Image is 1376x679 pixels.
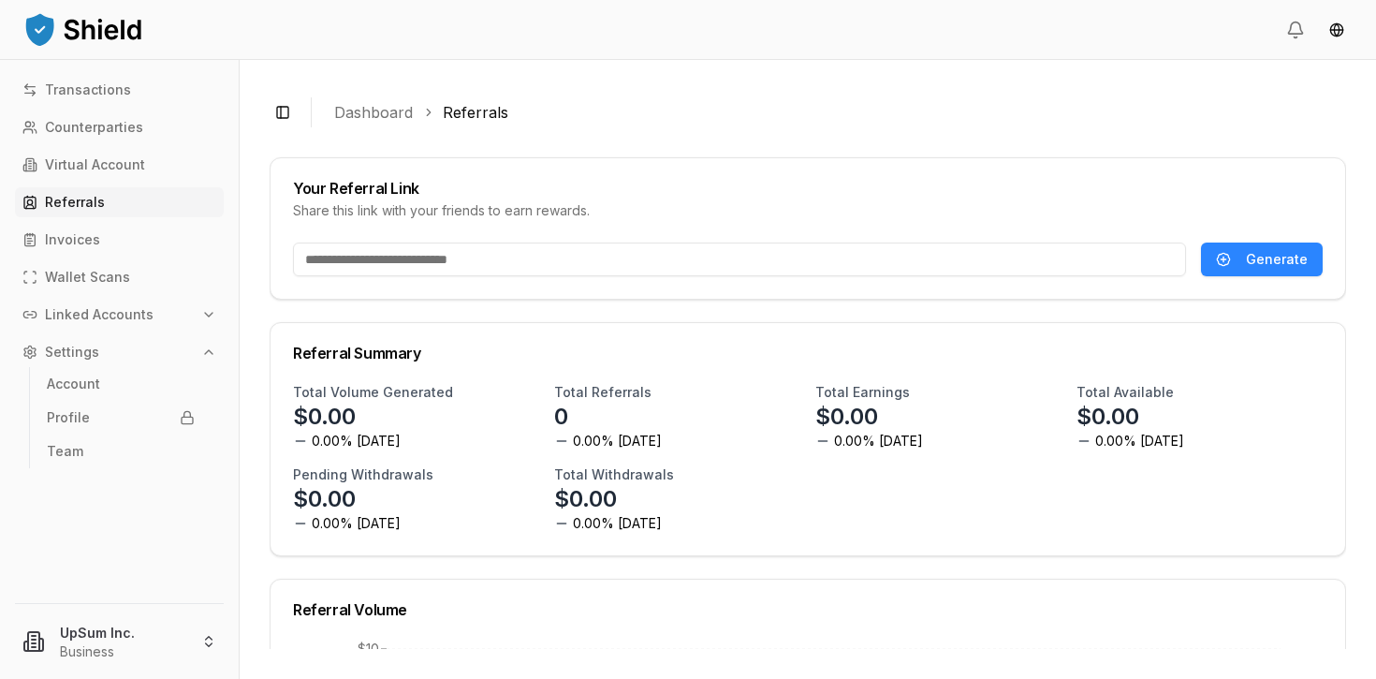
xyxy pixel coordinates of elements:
a: Referrals [443,101,508,124]
p: $0.00 [815,402,878,432]
a: Transactions [15,75,224,105]
p: Team [47,445,83,458]
nav: breadcrumb [334,101,1331,124]
div: Share this link with your friends to earn rewards. [293,201,1323,220]
h3: Total Withdrawals [554,465,674,484]
div: Your Referral Link [293,181,1323,196]
a: Invoices [15,225,224,255]
span: 0.00% [DATE] [573,432,662,450]
p: Wallet Scans [45,271,130,284]
span: Generate [1246,250,1308,269]
button: Linked Accounts [15,300,224,330]
a: Dashboard [334,101,413,124]
a: Referrals [15,187,224,217]
span: 0.00% [DATE] [834,432,923,450]
div: Referral Volume [293,602,1323,617]
p: Invoices [45,233,100,246]
img: ShieldPay Logo [22,10,144,48]
p: $0.00 [554,484,617,514]
p: $0.00 [1076,402,1139,432]
p: $0.00 [293,402,356,432]
h3: Total Referrals [554,383,651,402]
span: 0.00% [DATE] [1095,432,1184,450]
div: Referral Summary [293,346,1323,361]
tspan: $10 [358,641,379,657]
span: 0.00% [DATE] [312,514,401,533]
a: Account [39,369,202,399]
a: Wallet Scans [15,262,224,292]
button: Generate [1201,243,1323,276]
a: Counterparties [15,112,224,142]
p: Referrals [45,196,105,209]
p: UpSum Inc. [60,623,186,642]
h3: Pending Withdrawals [293,465,433,484]
p: Counterparties [45,121,143,134]
a: Profile [39,403,202,433]
p: Virtual Account [45,158,145,171]
p: Linked Accounts [45,308,154,321]
p: Account [47,377,100,391]
span: 0.00% [DATE] [312,432,401,450]
a: Team [39,436,202,466]
p: Profile [47,411,90,424]
p: 0 [554,402,568,432]
button: UpSum Inc.Business [7,612,231,672]
button: Settings [15,337,224,367]
h3: Total Volume Generated [293,383,453,402]
h3: Total Available [1076,383,1174,402]
p: $0.00 [293,484,356,514]
span: 0.00% [DATE] [573,514,662,533]
p: Transactions [45,83,131,96]
h3: Total Earnings [815,383,910,402]
p: Settings [45,346,99,359]
p: Business [60,642,186,661]
a: Virtual Account [15,150,224,180]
